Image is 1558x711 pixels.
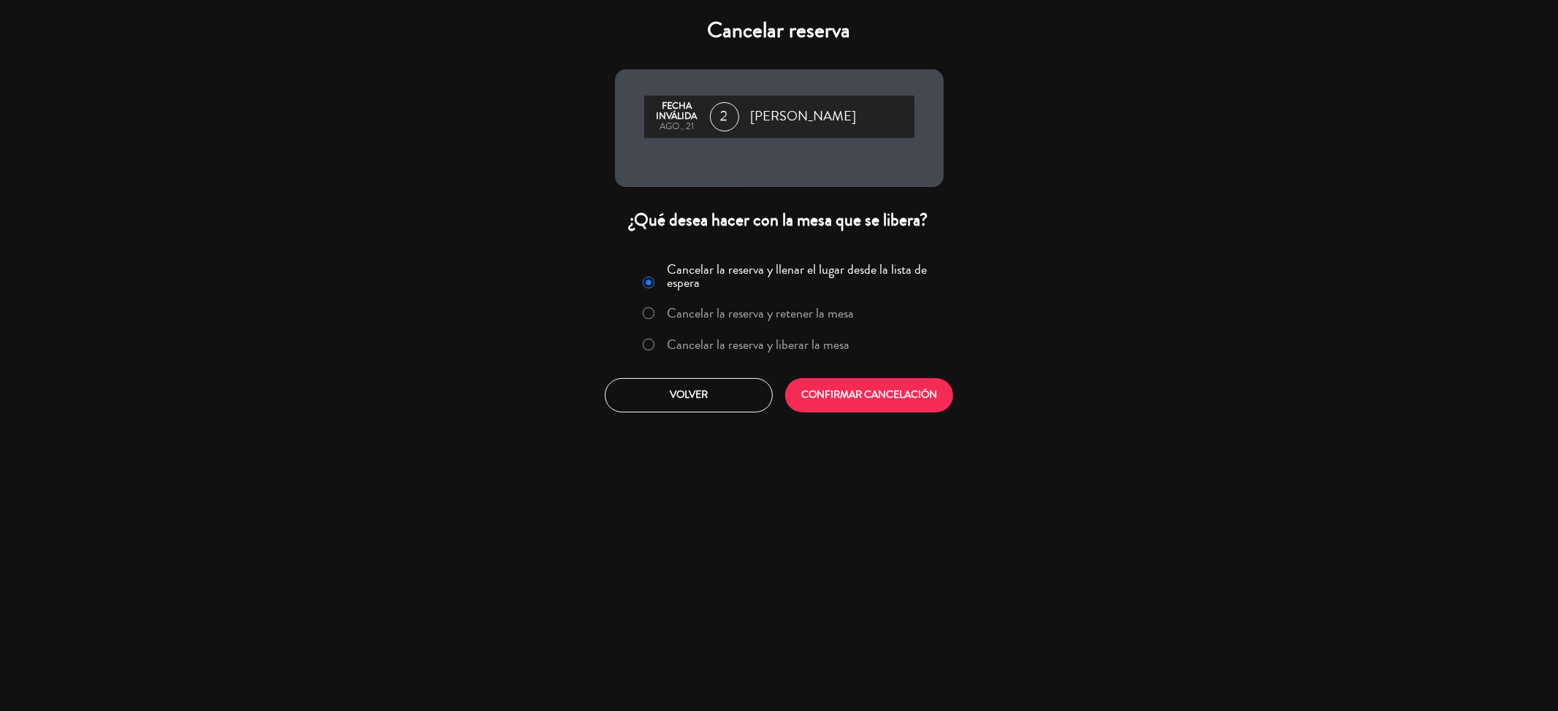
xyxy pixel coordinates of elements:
[667,263,934,289] label: Cancelar la reserva y llenar el lugar desde la lista de espera
[652,122,703,132] div: ago., 21
[785,378,953,412] button: CONFIRMAR CANCELACIÓN
[605,378,773,412] button: Volver
[710,102,739,131] span: 2
[751,106,857,128] span: [PERSON_NAME]
[667,338,849,351] label: Cancelar la reserva y liberar la mesa
[667,307,854,320] label: Cancelar la reserva y retener la mesa
[615,209,944,231] div: ¿Qué desea hacer con la mesa que se libera?
[615,18,944,44] h4: Cancelar reserva
[652,101,703,122] div: Fecha inválida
